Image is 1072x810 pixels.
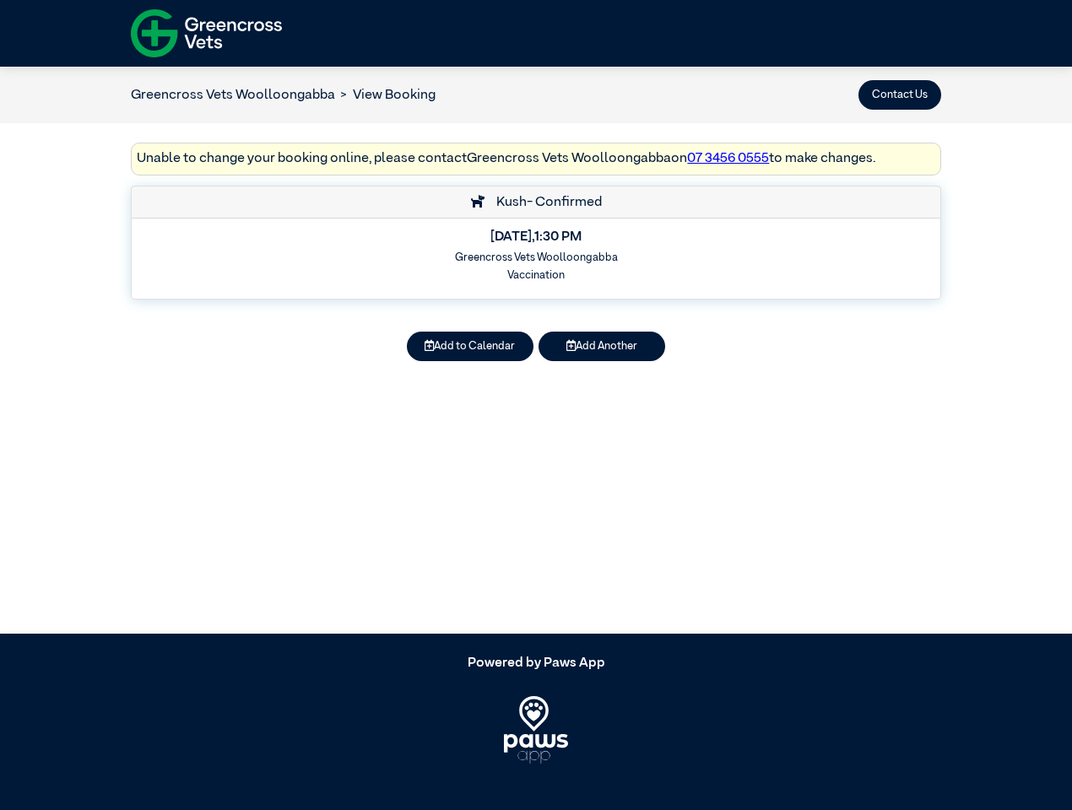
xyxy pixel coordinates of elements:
[143,269,929,282] h6: Vaccination
[858,80,941,110] button: Contact Us
[131,89,335,102] a: Greencross Vets Woolloongabba
[687,152,769,165] a: 07 3456 0555
[131,143,941,175] div: Unable to change your booking online, please contact Greencross Vets Woolloongabba on to make cha...
[131,85,436,105] nav: breadcrumb
[131,4,282,62] img: f-logo
[407,332,533,361] button: Add to Calendar
[527,196,602,209] span: - Confirmed
[488,196,527,209] span: Kush
[504,696,569,764] img: PawsApp
[143,229,929,246] h5: [DATE] , 1:30 PM
[143,251,929,264] h6: Greencross Vets Woolloongabba
[335,85,436,105] li: View Booking
[539,332,665,361] button: Add Another
[131,656,941,672] h5: Powered by Paws App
